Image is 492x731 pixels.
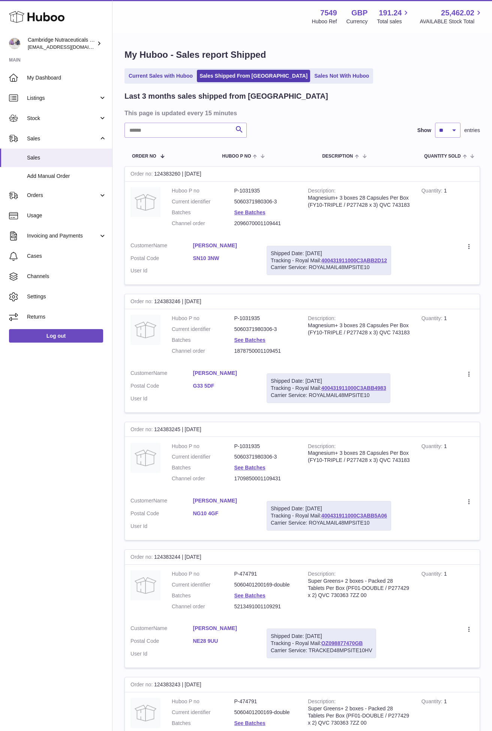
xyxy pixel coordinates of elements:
[234,337,265,343] a: See Batches
[172,570,234,578] dt: Huboo P no
[27,95,99,102] span: Listings
[377,18,410,25] span: Total sales
[267,373,390,403] div: Tracking - Royal Mail:
[130,382,193,391] dt: Postal Code
[126,70,195,82] a: Current Sales with Huboo
[420,8,483,25] a: 25,462.02 AVAILABLE Stock Total
[27,273,106,280] span: Channels
[321,385,386,391] a: 400431911000C3ABB4983
[308,450,410,464] div: Magnesium+ 3 boxes 28 Capsules Per Box (FY10-TRIPLE / P277428 x 3) QVC 743183
[271,392,386,399] div: Carrier Service: ROYALMAIL48MPSITE10
[308,322,410,336] div: Magnesium+ 3 boxes 28 Capsules Per Box (FY10-TRIPLE / P277428 x 3) QVC 743183
[416,565,480,620] td: 1
[130,426,154,434] strong: Order no
[234,603,297,610] dd: 5213491001109291
[130,267,193,274] dt: User Id
[130,242,193,251] dt: Name
[234,453,297,460] dd: 5060371980306-3
[27,253,106,260] span: Cases
[271,264,387,271] div: Carrier Service: ROYALMAIL48MPSITE10
[308,188,336,196] strong: Description
[267,501,391,531] div: Tracking - Royal Mail:
[346,18,368,25] div: Currency
[312,18,337,25] div: Huboo Ref
[321,640,363,646] a: OZ098877470GB
[234,720,265,726] a: See Batches
[172,337,234,344] dt: Batches
[416,182,480,236] td: 1
[193,625,256,632] a: [PERSON_NAME]
[308,194,410,209] div: Magnesium+ 3 boxes 28 Capsules Per Box (FY10-TRIPLE / P277428 x 3) QVC 743183
[130,255,193,264] dt: Postal Code
[234,347,297,355] dd: 1878750001109451
[124,109,478,117] h3: This page is updated every 15 minutes
[172,475,234,482] dt: Channel order
[308,571,336,579] strong: Description
[130,650,193,657] dt: User Id
[193,510,256,517] a: NG10 4GF
[130,523,193,530] dt: User Id
[130,625,153,631] span: Customer
[130,498,153,504] span: Customer
[130,497,193,506] dt: Name
[464,127,480,134] span: entries
[130,395,193,402] dt: User Id
[125,422,480,437] div: 124383245 | [DATE]
[234,443,297,450] dd: P-1031935
[130,554,154,562] strong: Order no
[234,465,265,471] a: See Batches
[421,571,444,579] strong: Quantity
[27,173,106,180] span: Add Manual Order
[312,70,372,82] a: Sales Not With Huboo
[27,154,106,161] span: Sales
[421,188,444,196] strong: Quantity
[130,638,193,647] dt: Postal Code
[234,198,297,205] dd: 5060371980306-3
[421,443,444,451] strong: Quantity
[172,347,234,355] dt: Channel order
[234,220,297,227] dd: 2096070001109441
[193,497,256,504] a: [PERSON_NAME]
[271,378,386,385] div: Shipped Date: [DATE]
[267,629,376,658] div: Tracking - Royal Mail:
[234,209,265,215] a: See Batches
[27,232,99,239] span: Invoicing and Payments
[308,705,410,726] div: Super Greens+ 2 boxes - Packed 28 Tablets Per Box (PF01-DOUBLE / P277429 x 2) QVC 730363 7ZZ 00
[172,581,234,588] dt: Current identifier
[130,242,153,248] span: Customer
[234,475,297,482] dd: 1709850001109431
[130,570,160,600] img: no-photo.jpg
[234,581,297,588] dd: 5060401200169-double
[28,44,110,50] span: [EMAIL_ADDRESS][DOMAIN_NAME]
[271,519,387,526] div: Carrier Service: ROYALMAIL48MPSITE10
[27,135,99,142] span: Sales
[130,681,154,689] strong: Order no
[421,698,444,706] strong: Quantity
[172,464,234,471] dt: Batches
[321,257,387,263] a: 400431911000C3ABB2D12
[271,647,372,654] div: Carrier Service: TRACKED48MPSITE10HV
[234,570,297,578] dd: P-474791
[27,74,106,81] span: My Dashboard
[9,38,20,49] img: qvc@camnutra.com
[234,315,297,322] dd: P-1031935
[441,8,474,18] span: 25,462.02
[193,242,256,249] a: [PERSON_NAME]
[424,154,461,159] span: Quantity Sold
[27,115,99,122] span: Stock
[124,91,328,101] h2: Last 3 months sales shipped from [GEOGRAPHIC_DATA]
[420,18,483,25] span: AVAILABLE Stock Total
[125,294,480,309] div: 124383246 | [DATE]
[130,171,154,179] strong: Order no
[193,370,256,377] a: [PERSON_NAME]
[308,698,336,706] strong: Description
[27,192,99,199] span: Orders
[130,443,160,473] img: no-photo.jpg
[124,49,480,61] h1: My Huboo - Sales report Shipped
[351,8,367,18] strong: GBP
[308,315,336,323] strong: Description
[172,198,234,205] dt: Current identifier
[193,382,256,390] a: G33 5DF
[27,293,106,300] span: Settings
[125,677,480,692] div: 124383243 | [DATE]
